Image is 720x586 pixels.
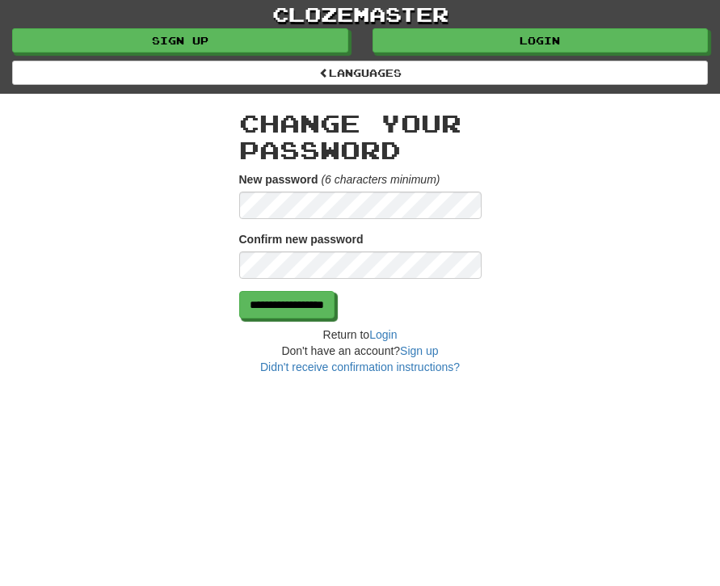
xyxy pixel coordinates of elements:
[369,328,397,341] a: Login
[239,171,318,188] label: New password
[373,28,709,53] a: Login
[321,173,440,186] em: (6 characters minimum)
[239,231,364,247] label: Confirm new password
[260,360,460,373] a: Didn't receive confirmation instructions?
[239,110,482,163] h2: Change your password
[12,28,348,53] a: Sign up
[239,327,482,375] div: Return to Don't have an account?
[12,61,708,85] a: Languages
[400,344,438,357] a: Sign up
